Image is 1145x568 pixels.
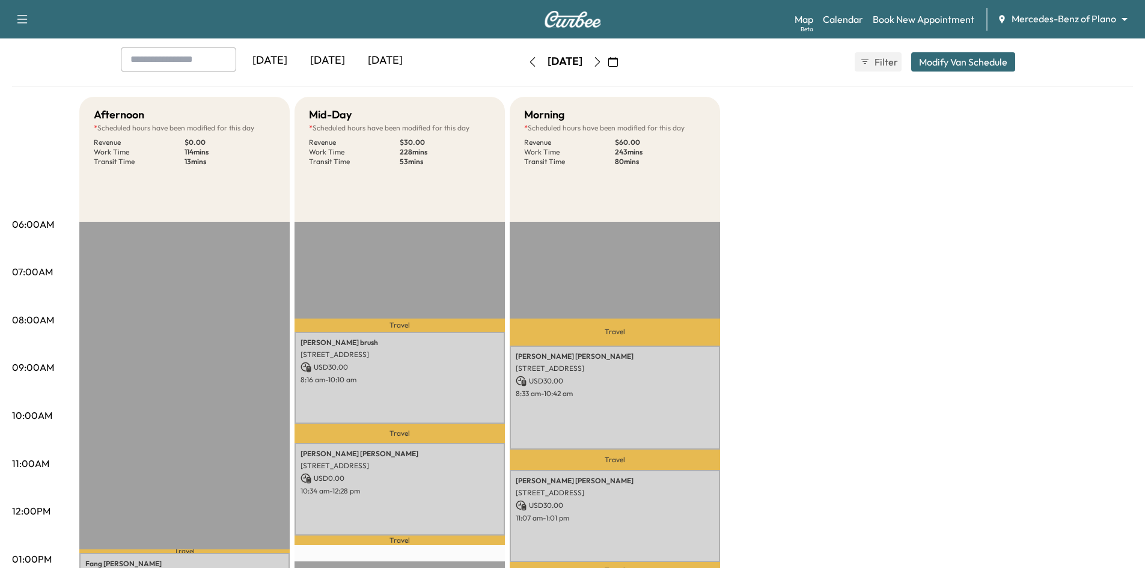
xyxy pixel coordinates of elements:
p: [PERSON_NAME] [PERSON_NAME] [301,449,499,459]
h5: Mid-Day [309,106,352,123]
p: 53 mins [400,157,490,166]
p: USD 30.00 [516,376,714,386]
p: Transit Time [309,157,400,166]
p: Revenue [309,138,400,147]
p: Work Time [524,147,615,157]
p: 06:00AM [12,217,54,231]
p: Revenue [94,138,185,147]
p: Travel [295,424,505,443]
p: Scheduled hours have been modified for this day [94,123,275,133]
h5: Afternoon [94,106,144,123]
p: 243 mins [615,147,706,157]
p: 11:00AM [12,456,49,471]
button: Modify Van Schedule [911,52,1015,72]
p: USD 30.00 [301,362,499,373]
a: MapBeta [795,12,813,26]
a: Calendar [823,12,863,26]
p: [PERSON_NAME] brush [301,338,499,347]
p: Scheduled hours have been modified for this day [524,123,706,133]
p: 09:00AM [12,360,54,374]
div: [DATE] [241,47,299,75]
p: [PERSON_NAME] [PERSON_NAME] [516,476,714,486]
p: $ 0.00 [185,138,275,147]
p: Travel [295,536,505,545]
div: [DATE] [299,47,356,75]
p: 8:33 am - 10:42 am [516,389,714,399]
p: 8:16 am - 10:10 am [301,375,499,385]
button: Filter [855,52,902,72]
p: Work Time [94,147,185,157]
p: [STREET_ADDRESS] [301,350,499,359]
p: 228 mins [400,147,490,157]
p: 01:00PM [12,552,52,566]
p: Scheduled hours have been modified for this day [309,123,490,133]
p: Travel [510,450,720,470]
p: 08:00AM [12,313,54,327]
p: 07:00AM [12,264,53,279]
span: Filter [875,55,896,69]
p: 114 mins [185,147,275,157]
img: Curbee Logo [544,11,602,28]
p: Transit Time [94,157,185,166]
p: 12:00PM [12,504,50,518]
p: 11:07 am - 1:01 pm [516,513,714,523]
p: Travel [79,549,290,554]
p: 13 mins [185,157,275,166]
p: Travel [295,319,505,332]
div: [DATE] [356,47,414,75]
span: Mercedes-Benz of Plano [1012,12,1116,26]
p: Work Time [309,147,400,157]
p: $ 60.00 [615,138,706,147]
p: 10:00AM [12,408,52,423]
p: [STREET_ADDRESS] [516,364,714,373]
p: USD 30.00 [516,500,714,511]
p: 10:34 am - 12:28 pm [301,486,499,496]
p: Travel [510,319,720,345]
a: Book New Appointment [873,12,974,26]
div: [DATE] [548,54,582,69]
p: Revenue [524,138,615,147]
p: USD 0.00 [301,473,499,484]
p: [PERSON_NAME] [PERSON_NAME] [516,352,714,361]
p: [STREET_ADDRESS] [301,461,499,471]
p: $ 30.00 [400,138,490,147]
h5: Morning [524,106,564,123]
p: Transit Time [524,157,615,166]
div: Beta [801,25,813,34]
p: [STREET_ADDRESS] [516,488,714,498]
p: 80 mins [615,157,706,166]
